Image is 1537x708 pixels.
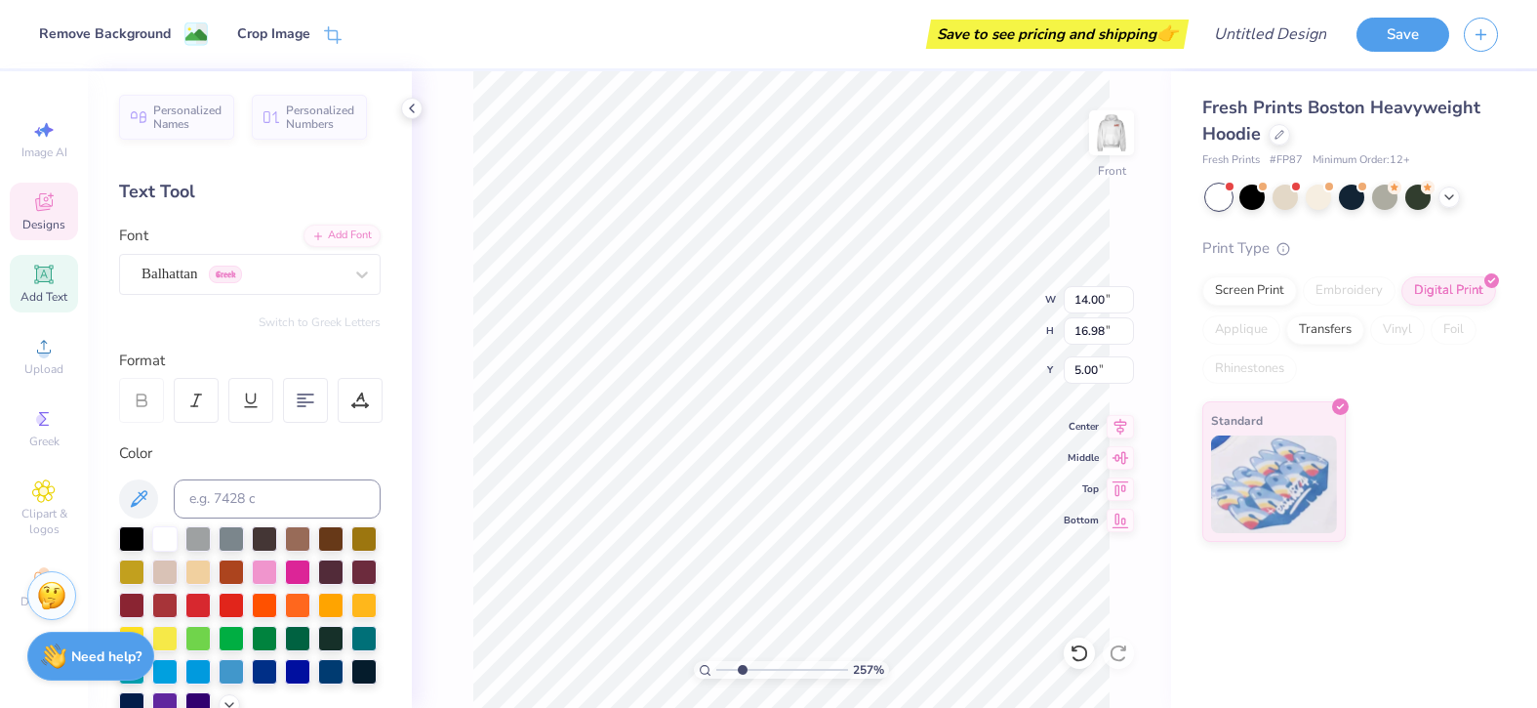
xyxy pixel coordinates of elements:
span: Upload [24,361,63,377]
span: Standard [1211,410,1263,431]
span: 257 % [853,661,884,679]
input: e.g. 7428 c [174,479,381,519]
input: Untitled Design [1198,15,1342,54]
span: Personalized Names [153,104,222,131]
button: Switch to Greek Letters [259,314,381,330]
span: Clipart & logos [10,506,78,537]
button: Save [1356,18,1449,52]
span: # FP87 [1270,152,1303,169]
span: Top [1064,482,1099,496]
span: Bottom [1064,514,1099,527]
div: Foil [1431,315,1476,345]
div: Save to see pricing and shipping [931,20,1184,49]
div: Embroidery [1303,276,1395,306]
div: Digital Print [1401,276,1496,306]
div: Front [1098,162,1126,180]
div: Transfers [1286,315,1364,345]
div: Rhinestones [1202,354,1297,384]
div: Crop Image [237,23,310,44]
div: Remove Background [39,23,171,44]
span: Minimum Order: 12 + [1313,152,1410,169]
span: Decorate [20,594,67,609]
span: Fresh Prints [1202,152,1260,169]
span: Center [1064,420,1099,434]
label: Font [119,225,148,247]
span: Personalized Numbers [286,104,355,131]
div: Screen Print [1202,276,1297,306]
div: Add Font [303,225,381,247]
span: Greek [29,434,60,449]
span: Designs [22,217,65,232]
div: Print Type [1202,237,1498,260]
span: 👉 [1156,21,1178,45]
div: Applique [1202,315,1280,345]
img: Front [1092,113,1131,152]
div: Color [119,442,381,465]
strong: Need help? [71,647,142,666]
div: Text Tool [119,179,381,205]
span: Add Text [20,289,67,305]
span: Fresh Prints Boston Heavyweight Hoodie [1202,96,1480,146]
img: Standard [1211,436,1337,533]
span: Middle [1064,451,1099,465]
div: Vinyl [1370,315,1425,345]
span: Image AI [21,145,67,160]
div: Format [119,350,383,372]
